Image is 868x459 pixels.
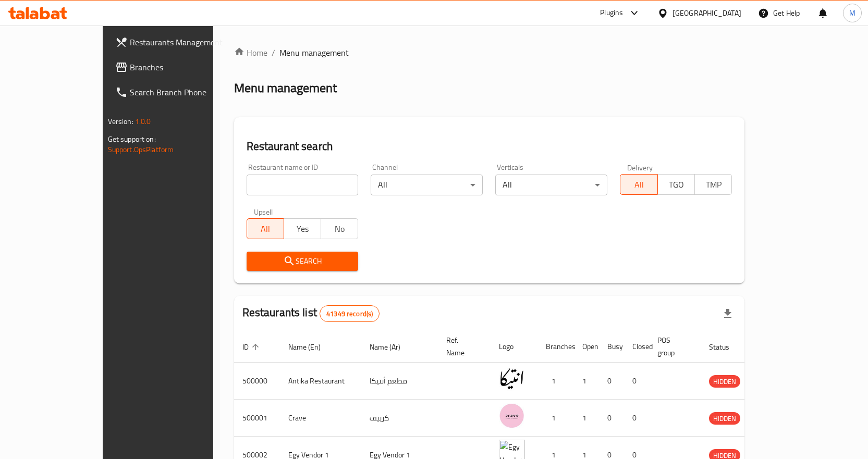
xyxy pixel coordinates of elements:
[620,174,657,195] button: All
[446,334,478,359] span: Ref. Name
[673,7,741,19] div: [GEOGRAPHIC_DATA]
[657,334,688,359] span: POS group
[280,363,361,400] td: Antika Restaurant
[247,175,359,195] input: Search for restaurant name or ID..
[574,331,599,363] th: Open
[280,400,361,437] td: Crave
[537,363,574,400] td: 1
[599,331,624,363] th: Busy
[495,175,607,195] div: All
[108,132,156,146] span: Get support on:
[657,174,695,195] button: TGO
[251,221,280,237] span: All
[234,400,280,437] td: 500001
[371,175,483,195] div: All
[699,177,728,192] span: TMP
[242,305,380,322] h2: Restaurants list
[247,252,359,271] button: Search
[247,139,732,154] h2: Restaurant search
[108,143,174,156] a: Support.OpsPlatform
[600,7,623,19] div: Plugins
[370,341,414,353] span: Name (Ar)
[709,412,740,425] div: HIDDEN
[107,80,248,105] a: Search Branch Phone
[288,221,317,237] span: Yes
[284,218,321,239] button: Yes
[491,331,537,363] th: Logo
[325,221,354,237] span: No
[624,363,649,400] td: 0
[255,255,350,268] span: Search
[537,331,574,363] th: Branches
[574,400,599,437] td: 1
[234,46,745,59] nav: breadcrumb
[599,400,624,437] td: 0
[715,301,740,326] div: Export file
[108,115,133,128] span: Version:
[709,413,740,425] span: HIDDEN
[130,86,239,98] span: Search Branch Phone
[234,363,280,400] td: 500000
[320,309,379,319] span: 41349 record(s)
[130,61,239,73] span: Branches
[625,177,653,192] span: All
[574,363,599,400] td: 1
[234,80,337,96] h2: Menu management
[361,363,438,400] td: مطعم أنتيكا
[499,366,525,392] img: Antika Restaurant
[247,218,284,239] button: All
[288,341,334,353] span: Name (En)
[135,115,151,128] span: 1.0.0
[709,341,743,353] span: Status
[242,341,262,353] span: ID
[254,208,273,215] label: Upsell
[320,305,380,322] div: Total records count
[624,400,649,437] td: 0
[709,376,740,388] span: HIDDEN
[272,46,275,59] li: /
[624,331,649,363] th: Closed
[130,36,239,48] span: Restaurants Management
[234,46,267,59] a: Home
[107,30,248,55] a: Restaurants Management
[279,46,349,59] span: Menu management
[321,218,358,239] button: No
[662,177,691,192] span: TGO
[627,164,653,171] label: Delivery
[599,363,624,400] td: 0
[107,55,248,80] a: Branches
[361,400,438,437] td: كرييف
[849,7,855,19] span: M
[499,403,525,429] img: Crave
[709,375,740,388] div: HIDDEN
[694,174,732,195] button: TMP
[537,400,574,437] td: 1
